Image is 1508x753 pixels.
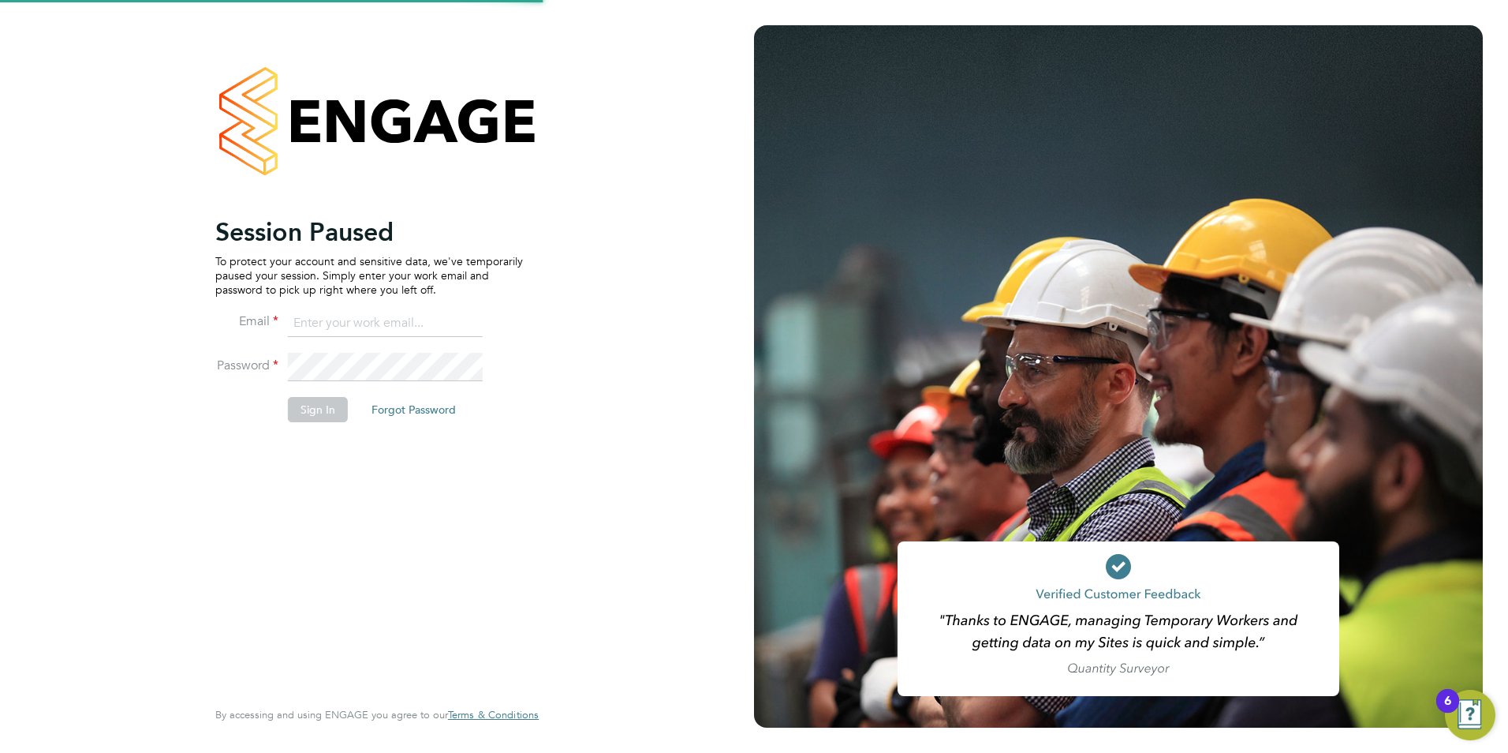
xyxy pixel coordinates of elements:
button: Open Resource Center, 6 new notifications [1445,690,1495,740]
div: 6 [1444,701,1451,721]
label: Password [215,358,278,374]
span: By accessing and using ENGAGE you agree to our [215,708,539,721]
h2: Session Paused [215,216,523,248]
input: Enter your work email... [288,309,483,338]
button: Forgot Password [359,397,468,422]
button: Sign In [288,397,348,422]
a: Terms & Conditions [448,709,539,721]
label: Email [215,313,278,330]
p: To protect your account and sensitive data, we've temporarily paused your session. Simply enter y... [215,254,523,298]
